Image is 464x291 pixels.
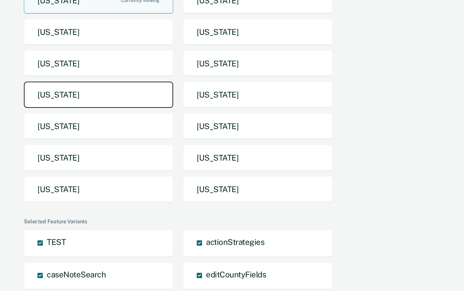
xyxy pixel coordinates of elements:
[183,145,332,171] button: [US_STATE]
[183,82,332,108] button: [US_STATE]
[24,145,173,171] button: [US_STATE]
[183,19,332,45] button: [US_STATE]
[206,237,264,247] span: actionStrategies
[183,113,332,139] button: [US_STATE]
[183,176,332,202] button: [US_STATE]
[47,237,66,247] span: TEST
[206,270,266,279] span: editCountyFields
[24,82,173,108] button: [US_STATE]
[24,218,437,225] div: Selected Feature Variants
[47,270,106,279] span: caseNoteSearch
[24,50,173,77] button: [US_STATE]
[24,176,173,202] button: [US_STATE]
[183,50,332,77] button: [US_STATE]
[24,113,173,139] button: [US_STATE]
[24,19,173,45] button: [US_STATE]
